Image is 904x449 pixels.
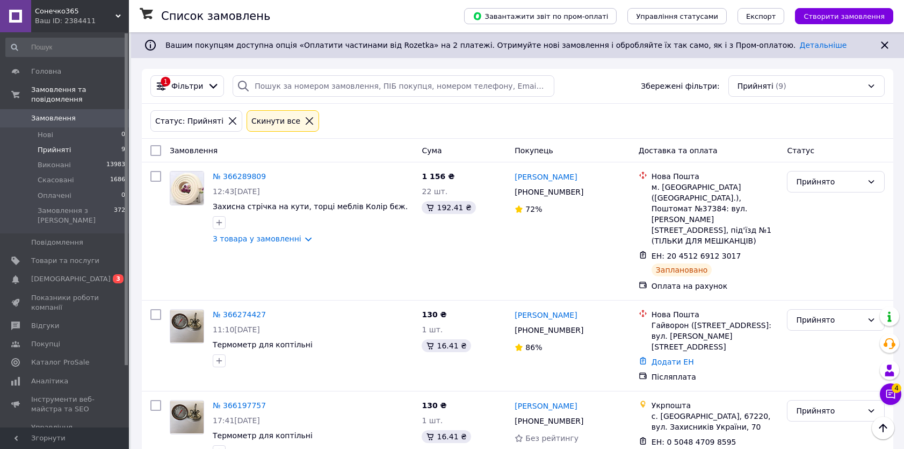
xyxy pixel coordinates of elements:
[170,146,218,155] span: Замовлення
[796,405,863,417] div: Прийнято
[106,160,125,170] span: 13983
[515,310,577,320] a: [PERSON_NAME]
[121,145,125,155] span: 9
[652,320,779,352] div: Гайворон ([STREET_ADDRESS]: вул. [PERSON_NAME][STREET_ADDRESS]
[515,417,583,425] span: [PHONE_NUMBER]
[38,206,114,225] span: Замовлення з [PERSON_NAME]
[165,41,847,49] span: Вашим покупцям доступна опція «Оплатити частинами від Rozetka» на 2 платежі. Отримуйте нові замов...
[31,67,61,76] span: Головна
[121,191,125,201] span: 0
[796,176,863,188] div: Прийнято
[422,401,446,410] span: 130 ₴
[787,146,814,155] span: Статус
[113,274,124,283] span: 3
[31,321,59,331] span: Відгуки
[38,191,71,201] span: Оплачені
[422,201,475,214] div: 192.41 ₴
[652,252,741,260] span: ЕН: 20 4512 6912 3017
[38,160,71,170] span: Виконані
[213,172,266,181] a: № 366289809
[652,411,779,432] div: с. [GEOGRAPHIC_DATA], 67220, вул. Захисників України, 70
[800,41,847,49] a: Детальніше
[525,205,542,213] span: 72%
[641,81,719,91] span: Збережені фільтри:
[652,263,712,276] div: Заплановано
[737,81,773,91] span: Прийняті
[515,172,577,182] a: [PERSON_NAME]
[422,146,442,155] span: Cума
[31,395,99,414] span: Інструменти веб-майстра та SEO
[170,401,204,434] img: Фото товару
[804,12,885,20] span: Створити замовлення
[31,113,76,123] span: Замовлення
[892,381,901,390] span: 4
[652,171,779,182] div: Нова Пошта
[31,238,83,247] span: Повідомлення
[213,340,313,349] a: Термометр для коптільні
[746,12,776,20] span: Експорт
[652,372,779,382] div: Післяплата
[639,146,718,155] span: Доставка та оплата
[652,400,779,411] div: Укрпошта
[795,8,893,24] button: Створити замовлення
[38,130,53,140] span: Нові
[170,400,204,434] a: Фото товару
[872,417,894,439] button: Наверх
[233,75,554,97] input: Пошук за номером замовлення, ПІБ покупця, номером телефону, Email, номером накладної
[213,325,260,334] span: 11:10[DATE]
[213,310,266,319] a: № 366274427
[31,274,111,284] span: [DEMOGRAPHIC_DATA]
[652,358,694,366] a: Додати ЕН
[35,16,129,26] div: Ваш ID: 2384411
[652,182,779,246] div: м. [GEOGRAPHIC_DATA] ([GEOGRAPHIC_DATA].), Поштомат №37384: вул. [PERSON_NAME][STREET_ADDRESS], п...
[31,293,99,312] span: Показники роботи компанії
[213,401,266,410] a: № 366197757
[422,172,454,181] span: 1 156 ₴
[5,38,126,57] input: Пошук
[464,8,617,24] button: Завантажити звіт по пром-оплаті
[627,8,727,24] button: Управління статусами
[784,11,893,20] a: Створити замовлення
[515,188,583,196] span: [PHONE_NUMBER]
[213,416,260,425] span: 17:41[DATE]
[161,10,270,23] h1: Список замовлень
[525,343,542,352] span: 86%
[170,172,204,205] img: Фото товару
[737,8,785,24] button: Експорт
[422,310,446,319] span: 130 ₴
[422,430,471,443] div: 16.41 ₴
[35,6,115,16] span: Сонечко365
[213,187,260,196] span: 12:43[DATE]
[121,130,125,140] span: 0
[38,175,74,185] span: Скасовані
[31,376,68,386] span: Аналітика
[636,12,718,20] span: Управління статусами
[249,115,302,127] div: Cкинути все
[110,175,125,185] span: 1686
[38,145,71,155] span: Прийняті
[473,11,608,21] span: Завантажити звіт по пром-оплаті
[213,431,313,440] a: Термометр для коптільні
[31,423,99,442] span: Управління сайтом
[525,434,578,443] span: Без рейтингу
[652,309,779,320] div: Нова Пошта
[652,438,736,446] span: ЕН: 0 5048 4709 8595
[114,206,125,225] span: 372
[153,115,226,127] div: Статус: Прийняті
[880,383,901,405] button: Чат з покупцем4
[213,202,408,211] a: Захисна стрічка на кути, торці меблів Колір бєж.
[31,358,89,367] span: Каталог ProSale
[170,309,204,344] a: Фото товару
[213,234,301,243] a: 3 товара у замовленні
[422,339,471,352] div: 16.41 ₴
[776,82,786,90] span: (9)
[515,146,553,155] span: Покупець
[31,256,99,266] span: Товари та послуги
[422,187,447,196] span: 22 шт.
[171,81,203,91] span: Фільтри
[515,326,583,334] span: [PHONE_NUMBER]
